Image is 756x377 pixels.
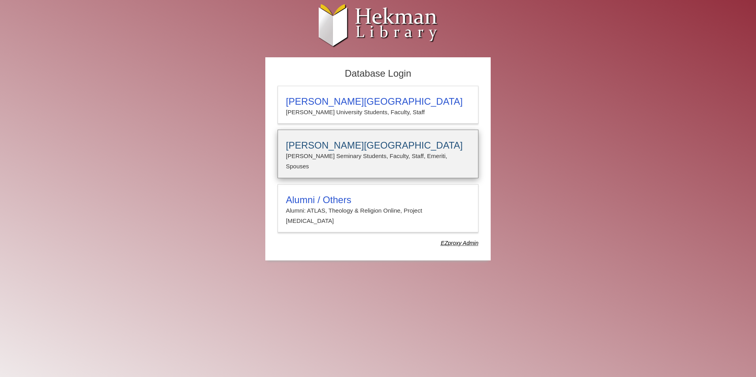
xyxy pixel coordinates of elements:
[286,96,470,107] h3: [PERSON_NAME][GEOGRAPHIC_DATA]
[286,107,470,117] p: [PERSON_NAME] University Students, Faculty, Staff
[286,151,470,172] p: [PERSON_NAME] Seminary Students, Faculty, Staff, Emeriti, Spouses
[286,140,470,151] h3: [PERSON_NAME][GEOGRAPHIC_DATA]
[278,86,478,124] a: [PERSON_NAME][GEOGRAPHIC_DATA][PERSON_NAME] University Students, Faculty, Staff
[278,130,478,178] a: [PERSON_NAME][GEOGRAPHIC_DATA][PERSON_NAME] Seminary Students, Faculty, Staff, Emeriti, Spouses
[286,194,470,226] summary: Alumni / OthersAlumni: ATLAS, Theology & Religion Online, Project [MEDICAL_DATA]
[286,194,470,205] h3: Alumni / Others
[441,240,478,246] dfn: Use Alumni login
[274,66,482,82] h2: Database Login
[286,205,470,226] p: Alumni: ATLAS, Theology & Religion Online, Project [MEDICAL_DATA]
